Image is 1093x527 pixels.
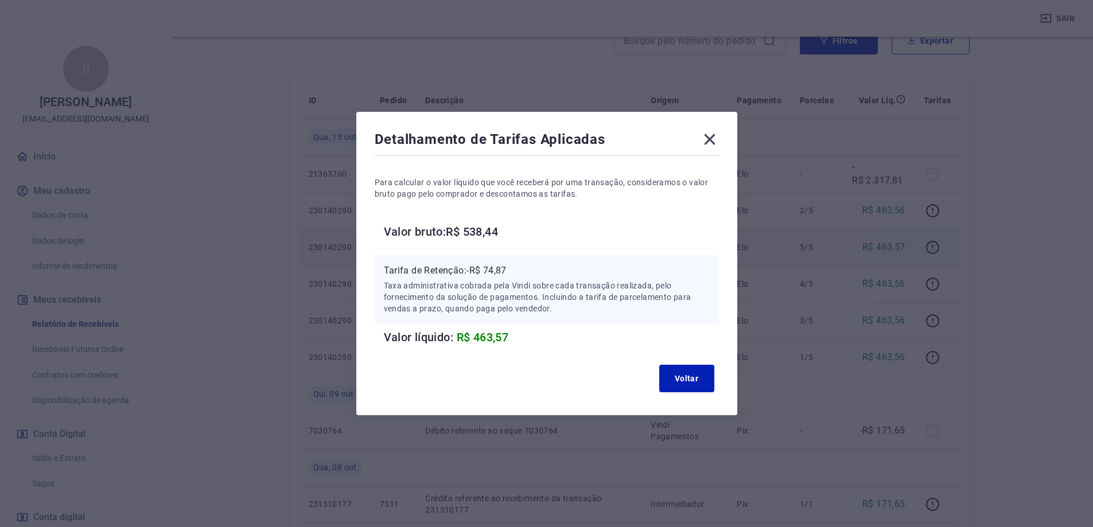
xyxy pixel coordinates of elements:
[384,328,719,346] h6: Valor líquido:
[384,280,710,314] p: Taxa administrativa cobrada pela Vindi sobre cada transação realizada, pelo fornecimento da soluç...
[457,330,509,344] span: R$ 463,57
[375,177,719,200] p: Para calcular o valor líquido que você receberá por uma transação, consideramos o valor bruto pag...
[384,222,719,241] h6: Valor bruto: R$ 538,44
[659,365,714,392] button: Voltar
[375,130,719,153] div: Detalhamento de Tarifas Aplicadas
[384,264,710,278] p: Tarifa de Retenção: -R$ 74,87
